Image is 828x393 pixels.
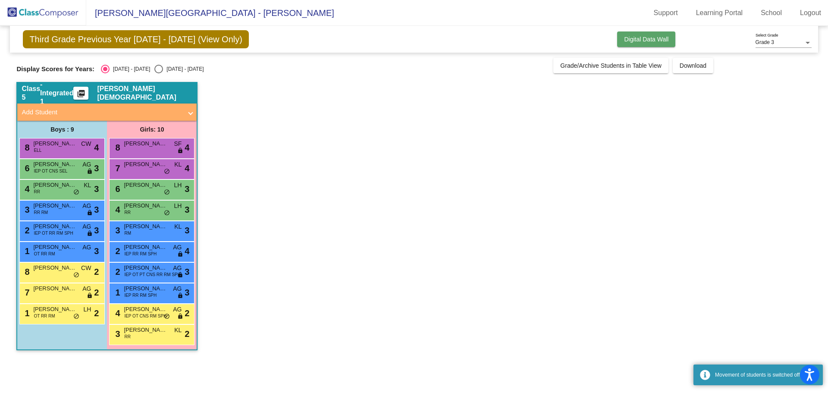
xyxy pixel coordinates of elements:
span: Grade 3 [756,39,774,45]
span: do_not_disturb_alt [164,313,170,320]
span: CW [81,264,91,273]
span: AG [82,222,91,231]
span: [PERSON_NAME] [33,222,76,231]
span: do_not_disturb_alt [164,189,170,196]
mat-panel-title: Add Student [22,107,182,117]
span: [PERSON_NAME] [124,222,167,231]
span: 3 [94,162,99,175]
span: 3 [185,265,189,278]
span: AG [173,243,182,252]
div: Movement of students is switched off [715,371,816,379]
span: 4 [113,205,120,214]
span: 1 [22,308,29,318]
span: ELL [34,147,41,154]
span: RR RM [34,209,48,216]
button: Download [673,58,713,73]
span: lock [87,210,93,217]
span: 7 [22,288,29,297]
span: AG [173,284,182,293]
span: AG [82,243,91,252]
span: CW [81,139,91,148]
span: KL [174,326,182,335]
span: [PERSON_NAME][DEMOGRAPHIC_DATA] [97,85,192,102]
span: [PERSON_NAME] [33,284,76,293]
span: 2 [94,265,99,278]
button: Grade/Archive Students in Table View [553,58,668,73]
span: do_not_disturb_alt [164,168,170,175]
span: - Integrated 1 [40,80,73,106]
span: lock [87,230,93,237]
span: 2 [22,226,29,235]
span: lock [177,148,183,154]
span: 4 [185,245,189,258]
span: 7 [113,163,120,173]
span: RR [124,333,130,340]
div: Girls: 10 [107,121,197,138]
span: IEP OT PT CNS RR RM SPH [124,271,181,278]
span: [PERSON_NAME] [124,160,167,169]
div: [DATE] - [DATE] [110,65,150,73]
span: RR [34,189,40,195]
span: [PERSON_NAME] [33,160,76,169]
span: 4 [22,184,29,194]
span: IEP OT RR RM SPH [34,230,73,236]
span: LH [174,201,182,211]
span: lock [177,272,183,279]
span: OT RR RM [34,251,55,257]
span: AG [82,201,91,211]
span: [PERSON_NAME] [124,305,167,314]
span: 4 [94,141,99,154]
span: IEP RR RM SPH [124,292,157,299]
span: IEP RR RM SPH [124,251,157,257]
span: KL [84,181,91,190]
span: lock [87,292,93,299]
span: 4 [185,162,189,175]
span: Class 5 [22,85,40,102]
span: lock [87,168,93,175]
span: AG [82,284,91,293]
span: 3 [185,224,189,237]
a: Learning Portal [689,6,750,20]
span: IEP OT CNS SEL [34,168,67,174]
span: 3 [185,203,189,216]
span: 1 [22,246,29,256]
span: 8 [22,143,29,152]
span: 3 [113,226,120,235]
span: do_not_disturb_alt [73,313,79,320]
span: 4 [185,141,189,154]
span: KL [174,222,182,231]
span: [PERSON_NAME] [124,284,167,293]
a: School [754,6,789,20]
span: Download [680,62,706,69]
span: LH [174,181,182,190]
span: 3 [22,205,29,214]
span: RR [124,209,130,216]
span: [PERSON_NAME] [124,201,167,210]
span: AG [173,264,182,273]
span: [PERSON_NAME] [33,264,76,272]
span: do_not_disturb_alt [73,272,79,279]
span: [PERSON_NAME] [124,243,167,252]
span: 3 [185,286,189,299]
span: 8 [22,267,29,277]
span: 2 [113,246,120,256]
span: 2 [113,267,120,277]
span: [PERSON_NAME] [124,326,167,334]
span: 6 [113,184,120,194]
span: 3 [94,182,99,195]
span: 3 [94,203,99,216]
span: 3 [94,224,99,237]
mat-icon: picture_as_pdf [76,89,86,101]
span: 2 [185,327,189,340]
span: [PERSON_NAME] [124,181,167,189]
span: Grade/Archive Students in Table View [560,62,662,69]
span: [PERSON_NAME] [33,139,76,148]
span: AG [82,160,91,169]
span: do_not_disturb_alt [164,210,170,217]
span: OT RR RM [34,313,55,319]
span: 2 [94,307,99,320]
span: [PERSON_NAME][GEOGRAPHIC_DATA] - [PERSON_NAME] [86,6,334,20]
button: Digital Data Wall [617,31,675,47]
span: 2 [185,307,189,320]
span: 3 [185,182,189,195]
